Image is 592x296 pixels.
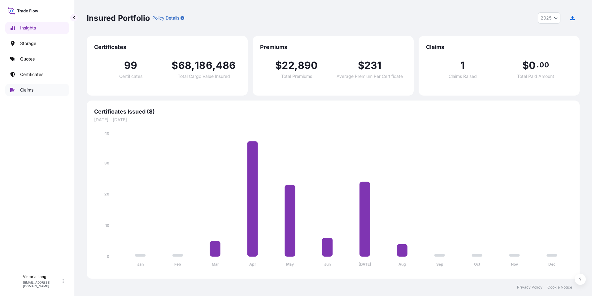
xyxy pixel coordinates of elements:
tspan: Apr [249,262,256,267]
tspan: Jan [137,262,144,267]
span: Average Premium Per Certificate [337,74,403,78]
span: , [212,61,216,70]
tspan: May [286,262,294,267]
tspan: Jun [324,262,331,267]
a: Certificates [5,68,69,81]
tspan: 40 [104,131,109,136]
span: 486 [216,61,236,70]
span: Claims [426,43,572,51]
span: $ [522,61,529,70]
span: 890 [298,61,318,70]
span: $ [172,61,178,70]
span: V [12,278,16,284]
a: Claims [5,84,69,96]
span: Certificates [94,43,240,51]
p: Quotes [20,56,35,62]
span: Certificates [119,74,142,78]
a: Quotes [5,53,69,65]
span: Certificates Issued ($) [94,108,572,115]
button: Year Selector [538,12,560,24]
p: [EMAIL_ADDRESS][DOMAIN_NAME] [23,280,61,288]
span: 99 [124,61,137,70]
span: Claims Raised [449,74,477,78]
a: Privacy Policy [517,285,542,290]
tspan: 20 [104,192,109,196]
span: Total Cargo Value Insured [178,74,230,78]
p: Victoria Lang [23,274,61,279]
span: Total Paid Amount [517,74,554,78]
span: , [191,61,195,70]
span: Premiums [260,43,406,51]
span: 2025 [541,15,551,21]
span: 0 [529,61,536,70]
tspan: Mar [212,262,219,267]
p: Storage [20,40,36,47]
tspan: Nov [511,262,518,267]
span: 22 [282,61,294,70]
tspan: Aug [398,262,406,267]
tspan: Dec [548,262,555,267]
span: 00 [539,62,549,67]
a: Storage [5,37,69,50]
p: Policy Details [152,15,179,21]
a: Insights [5,22,69,34]
span: $ [358,61,364,70]
span: Total Premiums [281,74,312,78]
tspan: Oct [474,262,481,267]
a: Cookie Notice [547,285,572,290]
span: [DATE] - [DATE] [94,117,572,123]
tspan: [DATE] [359,262,371,267]
span: $ [275,61,282,70]
p: Claims [20,87,33,93]
p: Certificates [20,71,43,78]
tspan: 30 [104,161,109,165]
span: 186 [195,61,212,70]
p: Insured Portfolio [87,13,150,23]
tspan: 10 [105,223,109,228]
tspan: 0 [107,254,109,259]
span: 68 [178,61,191,70]
span: , [294,61,298,70]
tspan: Feb [174,262,181,267]
span: . [537,62,539,67]
p: Insights [20,25,36,31]
tspan: Sep [436,262,443,267]
span: 1 [460,61,465,70]
span: 231 [364,61,382,70]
